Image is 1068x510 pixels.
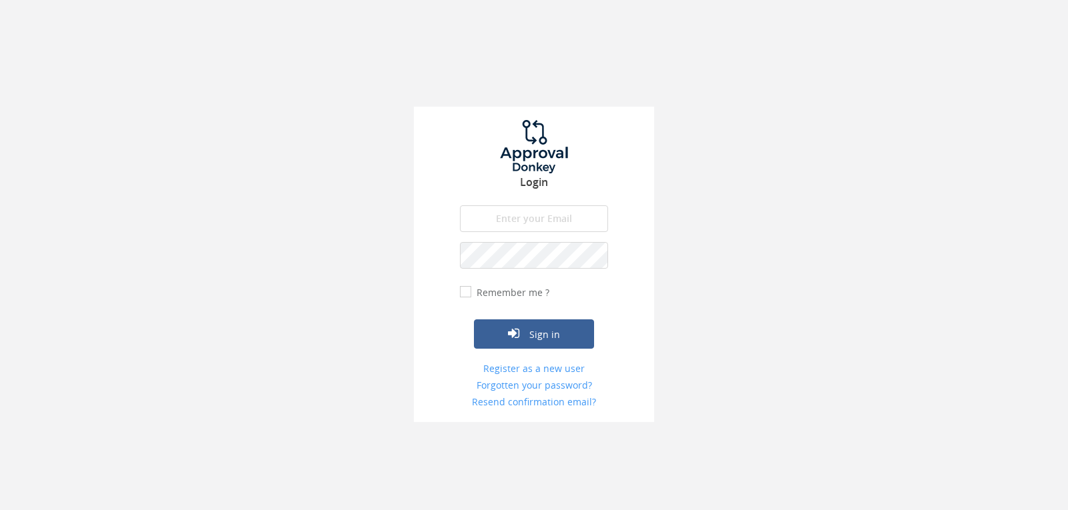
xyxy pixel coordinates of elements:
input: Enter your Email [460,205,608,232]
a: Forgotten your password? [460,379,608,392]
label: Remember me ? [473,286,549,299]
h3: Login [414,177,654,189]
button: Sign in [474,319,594,349]
a: Register as a new user [460,362,608,375]
img: logo.png [484,120,584,173]
a: Resend confirmation email? [460,395,608,409]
